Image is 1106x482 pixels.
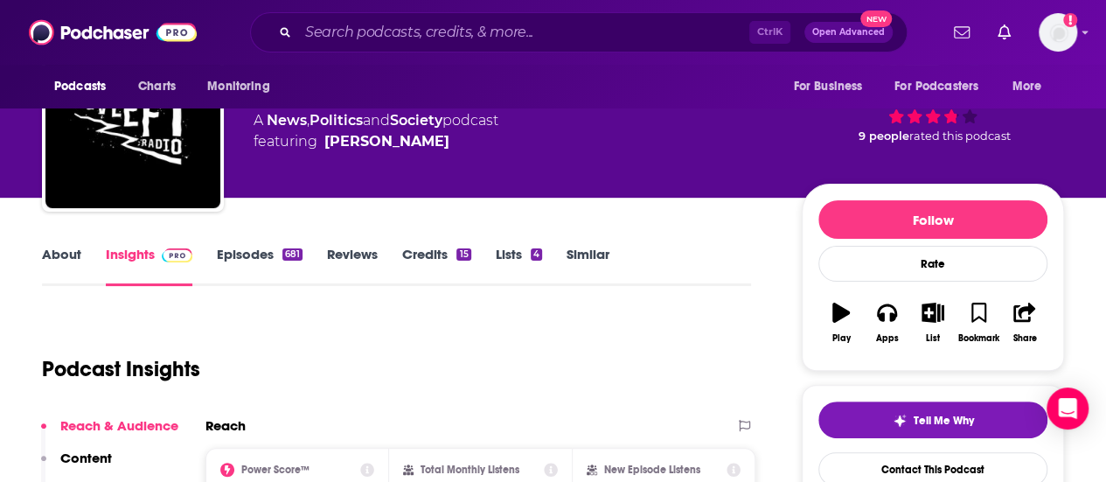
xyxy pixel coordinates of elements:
input: Search podcasts, credits, & more... [298,18,749,46]
div: Open Intercom Messenger [1047,388,1089,430]
span: Open Advanced [812,28,885,37]
img: Podchaser - Follow, Share and Rate Podcasts [29,16,197,49]
span: Podcasts [54,74,106,99]
button: Content [41,450,112,482]
p: Reach & Audience [60,417,178,434]
button: Reach & Audience [41,417,178,450]
img: tell me why sparkle [893,414,907,428]
div: Search podcasts, credits, & more... [250,12,908,52]
button: Play [818,291,864,354]
button: open menu [195,70,292,103]
img: User Profile [1039,13,1077,52]
button: open menu [883,70,1004,103]
span: Logged in as ShannonHennessey [1039,13,1077,52]
a: About [42,246,81,286]
a: Society [390,112,442,129]
span: Charts [138,74,176,99]
span: , [307,112,310,129]
span: rated this podcast [909,129,1011,143]
a: Episodes681 [217,246,303,286]
h1: Podcast Insights [42,356,200,382]
span: Ctrl K [749,21,790,44]
button: open menu [1000,70,1064,103]
div: List [926,333,940,344]
div: Play [832,333,851,344]
a: Reviews [327,246,378,286]
span: For Podcasters [894,74,978,99]
button: open menu [781,70,884,103]
button: Open AdvancedNew [804,22,893,43]
img: Rev Left Radio [45,33,220,208]
a: Charts [127,70,186,103]
div: 681 [282,248,303,261]
button: Apps [864,291,909,354]
a: Credits15 [402,246,470,286]
a: Politics [310,112,363,129]
h2: Reach [205,417,246,434]
button: Show profile menu [1039,13,1077,52]
a: Show notifications dropdown [991,17,1018,47]
p: Content [60,450,112,466]
a: Lists4 [496,246,542,286]
button: tell me why sparkleTell Me Why [818,402,1047,438]
a: News [267,112,307,129]
a: InsightsPodchaser Pro [106,246,192,286]
span: featuring [254,131,498,152]
div: Apps [876,333,899,344]
span: and [363,112,390,129]
div: 15 [456,248,470,261]
h2: Power Score™ [241,464,310,476]
div: Rate [818,246,1047,282]
div: Bookmark [958,333,999,344]
h2: New Episode Listens [604,464,700,476]
button: Bookmark [956,291,1001,354]
div: Share [1012,333,1036,344]
button: Share [1002,291,1047,354]
a: Show notifications dropdown [947,17,977,47]
span: More [1012,74,1042,99]
button: List [910,291,956,354]
a: Breht Ó Séaghdha [324,131,449,152]
span: Monitoring [207,74,269,99]
span: 9 people [859,129,909,143]
span: Tell Me Why [914,414,974,428]
div: 4 [531,248,542,261]
button: open menu [42,70,129,103]
h2: Total Monthly Listens [421,464,519,476]
svg: Add a profile image [1063,13,1077,27]
button: Follow [818,200,1047,239]
span: For Business [793,74,862,99]
span: New [860,10,892,27]
img: Podchaser Pro [162,248,192,262]
a: Similar [567,246,609,286]
div: A podcast [254,110,498,152]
